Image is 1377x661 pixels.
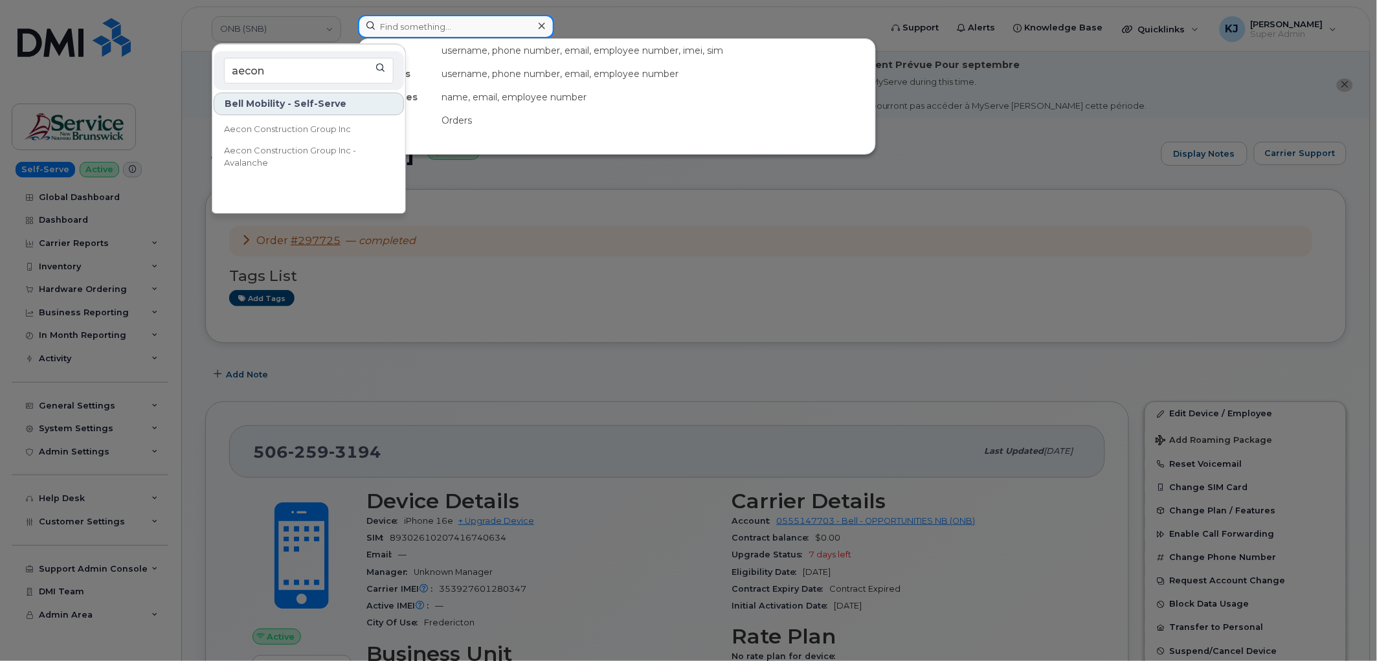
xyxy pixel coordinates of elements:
[359,39,436,62] div: Devices
[436,39,875,62] div: username, phone number, email, employee number, imei, sim
[436,85,875,109] div: name, email, employee number
[224,123,351,136] span: Aecon Construction Group Inc
[436,62,875,85] div: username, phone number, email, employee number
[436,109,875,132] div: Orders
[224,144,373,170] span: Aecon Construction Group Inc - Avalanche
[214,93,404,115] div: Bell Mobility - Self-Serve
[224,58,394,84] input: Search
[214,117,404,142] a: Aecon Construction Group Inc
[214,144,404,170] a: Aecon Construction Group Inc - Avalanche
